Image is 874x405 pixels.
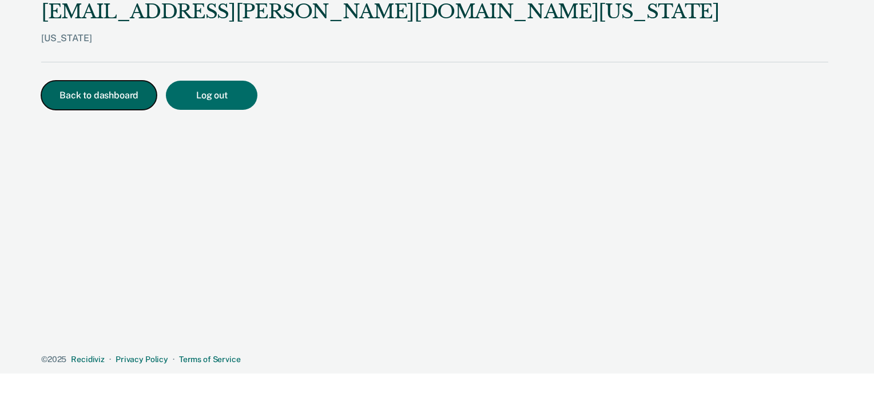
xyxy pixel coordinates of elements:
[179,355,241,364] a: Terms of Service
[41,355,66,364] span: © 2025
[166,81,257,110] button: Log out
[41,81,157,110] button: Back to dashboard
[116,355,168,364] a: Privacy Policy
[41,355,828,364] div: · ·
[71,355,105,364] a: Recidiviz
[41,33,720,62] div: [US_STATE]
[41,91,166,100] a: Back to dashboard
